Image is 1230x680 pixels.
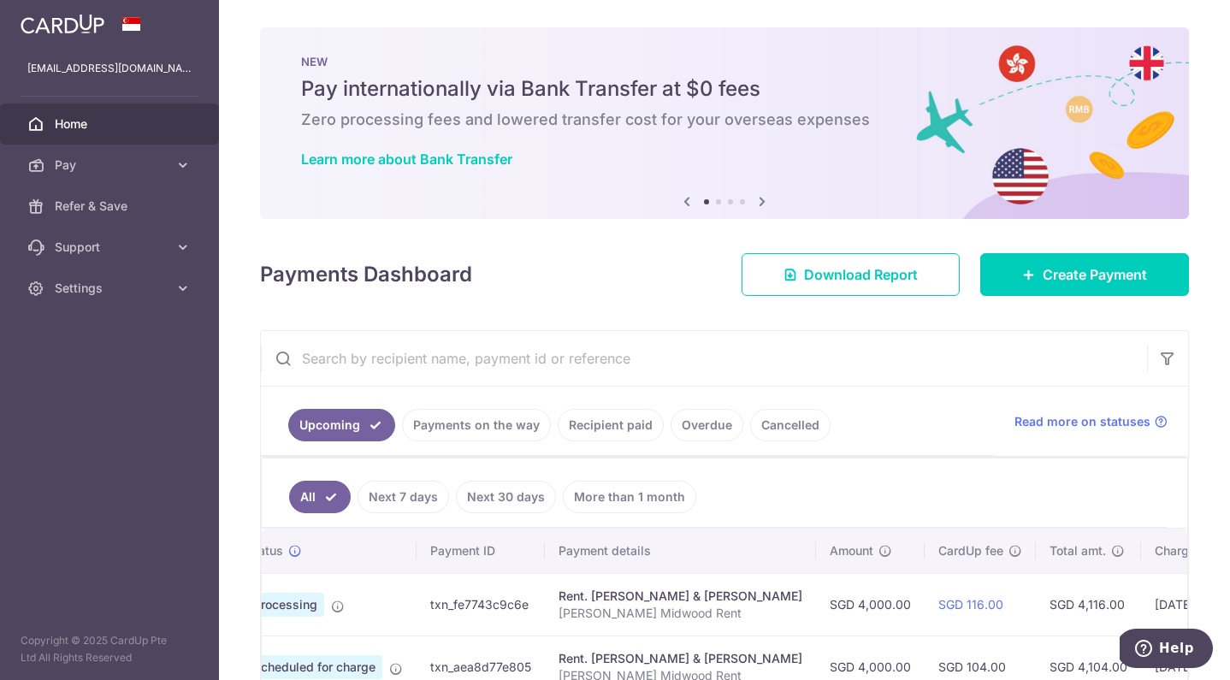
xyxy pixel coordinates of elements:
a: Download Report [742,253,960,296]
a: More than 1 month [563,481,696,513]
img: CardUp [21,14,104,34]
p: NEW [301,55,1148,68]
a: All [289,481,351,513]
a: Upcoming [288,409,395,441]
span: Processing [246,593,324,617]
span: Read more on statuses [1014,413,1150,430]
span: Amount [830,542,873,559]
a: SGD 116.00 [938,597,1003,612]
td: txn_fe7743c9c6e [417,573,545,636]
span: Charge date [1155,542,1225,559]
h6: Zero processing fees and lowered transfer cost for your overseas expenses [301,109,1148,130]
p: [PERSON_NAME] Midwood Rent [559,605,802,622]
a: Next 7 days [358,481,449,513]
a: Cancelled [750,409,831,441]
span: Total amt. [1050,542,1106,559]
p: [EMAIL_ADDRESS][DOMAIN_NAME] [27,60,192,77]
a: Recipient paid [558,409,664,441]
span: Status [246,542,283,559]
td: SGD 4,116.00 [1036,573,1141,636]
img: Bank transfer banner [260,27,1189,219]
span: CardUp fee [938,542,1003,559]
a: Read more on statuses [1014,413,1168,430]
span: Scheduled for charge [246,655,382,679]
a: Create Payment [980,253,1189,296]
div: Rent. [PERSON_NAME] & [PERSON_NAME] [559,588,802,605]
td: SGD 4,000.00 [816,573,925,636]
a: Payments on the way [402,409,551,441]
span: Download Report [804,264,918,285]
div: Rent. [PERSON_NAME] & [PERSON_NAME] [559,650,802,667]
span: Support [55,239,168,256]
th: Payment details [545,529,816,573]
h4: Payments Dashboard [260,259,472,290]
span: Refer & Save [55,198,168,215]
th: Payment ID [417,529,545,573]
span: Home [55,115,168,133]
span: Pay [55,157,168,174]
h5: Pay internationally via Bank Transfer at $0 fees [301,75,1148,103]
span: Settings [55,280,168,297]
span: Create Payment [1043,264,1147,285]
a: Learn more about Bank Transfer [301,151,512,168]
input: Search by recipient name, payment id or reference [261,331,1147,386]
iframe: Opens a widget where you can find more information [1120,629,1213,671]
a: Overdue [671,409,743,441]
a: Next 30 days [456,481,556,513]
